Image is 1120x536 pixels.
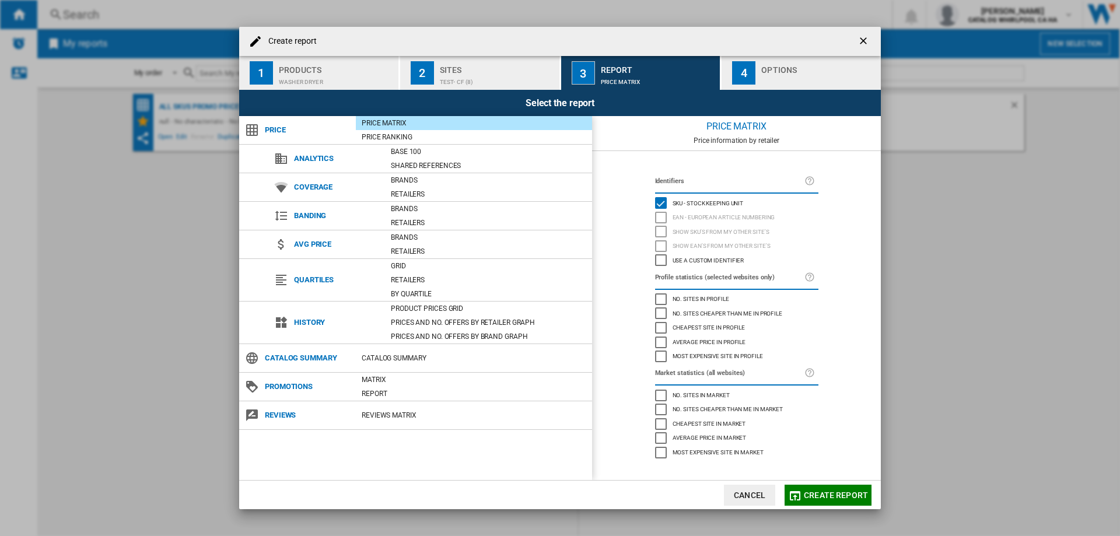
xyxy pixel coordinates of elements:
button: 1 Products Washer dryer [239,56,400,90]
span: Cheapest site in market [673,419,746,427]
div: Grid [385,260,592,272]
md-checkbox: No. sites cheaper than me in profile [655,306,818,321]
md-checkbox: Show SKU'S from my other site's [655,225,818,239]
div: Products [279,61,394,73]
div: Shared references [385,160,592,171]
md-checkbox: Show EAN's from my other site's [655,239,818,254]
span: Catalog Summary [259,350,356,366]
md-checkbox: Use a custom identifier [655,253,818,268]
span: Average price in profile [673,337,746,345]
span: Use a custom identifier [673,255,744,264]
button: getI18NText('BUTTONS.CLOSE_DIALOG') [853,30,876,53]
span: Show SKU'S from my other site's [673,227,769,235]
span: Cheapest site in profile [673,323,745,331]
button: 4 Options [722,56,881,90]
div: Brands [385,203,592,215]
button: 3 Report Price Matrix [561,56,722,90]
div: Retailers [385,274,592,286]
div: Matrix [356,374,592,386]
md-checkbox: Most expensive site in profile [655,349,818,364]
div: Report [356,388,592,400]
span: Banding [288,208,385,224]
div: Price Matrix [592,116,881,136]
span: Most expensive site in profile [673,351,763,359]
div: Price Matrix [356,117,592,129]
md-checkbox: Average price in profile [655,335,818,349]
div: 4 [732,61,755,85]
label: Identifiers [655,175,804,188]
button: 2 Sites Test- CF (8) [400,56,561,90]
md-checkbox: Cheapest site in market [655,416,818,431]
label: Market statistics (all websites) [655,367,804,380]
div: Brands [385,232,592,243]
div: REVIEWS Matrix [356,409,592,421]
div: Washer dryer [279,73,394,85]
span: Avg price [288,236,385,253]
span: SKU - Stock Keeping Unit [673,198,744,206]
span: No. sites in market [673,390,730,398]
h4: Create report [262,36,317,47]
span: Most expensive site in market [673,447,764,456]
div: Base 100 [385,146,592,157]
span: No. sites cheaper than me in market [673,404,783,412]
div: Product prices grid [385,303,592,314]
span: Reviews [259,407,356,423]
div: 1 [250,61,273,85]
md-checkbox: EAN - European Article Numbering [655,211,818,225]
span: No. sites in profile [673,294,729,302]
md-checkbox: SKU - Stock Keeping Unit [655,196,818,211]
span: Promotions [259,379,356,395]
span: Price [259,122,356,138]
div: Options [761,61,876,73]
div: 3 [572,61,595,85]
md-checkbox: Most expensive site in market [655,445,818,460]
div: Retailers [385,188,592,200]
span: Quartiles [288,272,385,288]
md-checkbox: No. sites in profile [655,292,818,307]
span: Create report [804,491,868,500]
div: Brands [385,174,592,186]
div: Catalog Summary [356,352,592,364]
label: Profile statistics (selected websites only) [655,271,804,284]
span: Analytics [288,150,385,167]
div: Retailers [385,217,592,229]
span: Average price in market [673,433,747,441]
div: Prices and No. offers by brand graph [385,331,592,342]
button: Cancel [724,485,775,506]
div: Price Matrix [601,73,716,85]
div: Prices and No. offers by retailer graph [385,317,592,328]
div: Sites [440,61,555,73]
span: No. sites cheaper than me in profile [673,309,782,317]
div: Select the report [239,90,881,116]
ng-md-icon: getI18NText('BUTTONS.CLOSE_DIALOG') [857,35,871,49]
button: Create report [785,485,871,506]
div: 2 [411,61,434,85]
div: Retailers [385,246,592,257]
span: History [288,314,385,331]
md-checkbox: No. sites cheaper than me in market [655,402,818,417]
div: Test- CF (8) [440,73,555,85]
span: Show EAN's from my other site's [673,241,771,249]
md-checkbox: Cheapest site in profile [655,321,818,335]
div: Price information by retailer [592,136,881,145]
md-checkbox: No. sites in market [655,388,818,402]
div: By quartile [385,288,592,300]
md-checkbox: Average price in market [655,431,818,446]
div: Report [601,61,716,73]
div: Price Ranking [356,131,592,143]
span: Coverage [288,179,385,195]
span: EAN - European Article Numbering [673,212,775,220]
